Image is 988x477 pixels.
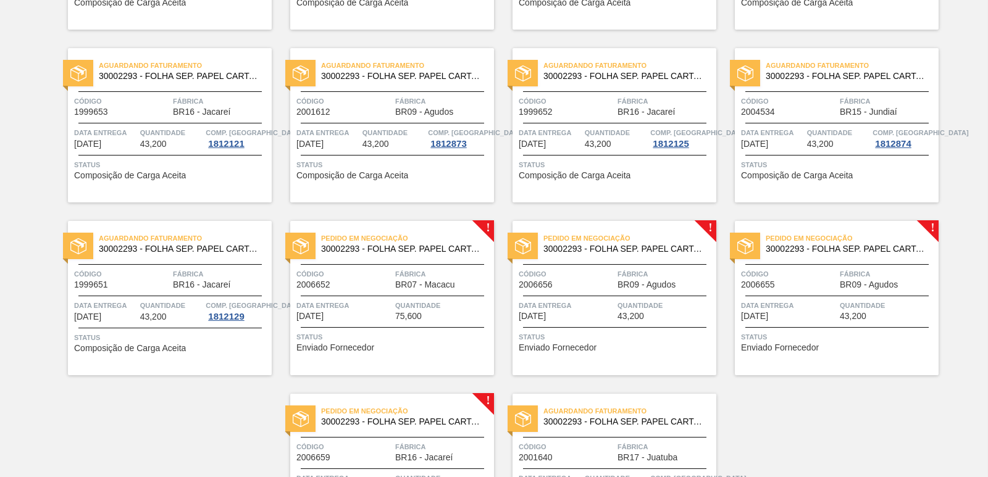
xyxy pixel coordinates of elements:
span: Comp. Carga [650,127,746,139]
span: Data entrega [74,127,137,139]
span: Código [741,268,837,280]
span: 43,200 [140,139,167,149]
a: statusAguardando Faturamento30002293 - FOLHA SEP. PAPEL CARTAO 1200x1000M 350gCódigo1999652Fábric... [494,48,716,202]
span: BR09 - Agudos [840,280,898,289]
span: 2006652 [296,280,330,289]
span: BR16 - Jacareí [617,107,675,117]
span: Quantidade [807,127,870,139]
span: 43,200 [140,312,167,321]
span: BR17 - Juatuba [617,453,677,462]
span: 43,200 [585,139,611,149]
span: BR16 - Jacareí [395,453,453,462]
a: statusAguardando Faturamento30002293 - FOLHA SEP. PAPEL CARTAO 1200x1000M 350gCódigo1999651Fábric... [49,221,272,375]
span: Status [741,331,936,343]
span: BR07 - Macacu [395,280,454,289]
span: Data entrega [741,299,837,312]
span: Fábrica [173,268,269,280]
span: 24/09/2025 [519,139,546,149]
span: BR16 - Jacareí [173,280,230,289]
span: Data entrega [519,127,582,139]
span: Status [296,159,491,171]
a: Comp. [GEOGRAPHIC_DATA]1812129 [206,299,269,321]
img: status [70,238,86,254]
span: Aguardando Faturamento [543,405,716,417]
span: 29/09/2025 [741,312,768,321]
span: Enviado Fornecedor [519,343,597,352]
span: Aguardando Faturamento [766,59,939,72]
span: Código [296,441,392,453]
span: Quantidade [585,127,648,139]
span: Comp. Carga [206,127,301,139]
a: Comp. [GEOGRAPHIC_DATA]1812125 [650,127,713,149]
img: status [515,65,531,81]
span: 26/09/2025 [741,139,768,149]
span: Status [74,159,269,171]
span: Fábrica [617,95,713,107]
span: 75,600 [395,312,422,321]
span: 2006656 [519,280,553,289]
span: 30002293 - FOLHA SEP. PAPEL CARTAO 1200x1000M 350g [321,417,484,426]
span: Pedido em Negociação [321,232,494,244]
span: Enviado Fornecedor [296,343,374,352]
span: 30002293 - FOLHA SEP. PAPEL CARTAO 1200x1000M 350g [766,244,929,254]
span: Status [741,159,936,171]
span: Fábrica [617,441,713,453]
span: 30002293 - FOLHA SEP. PAPEL CARTAO 1200x1000M 350g [766,72,929,81]
span: Fábrica [840,268,936,280]
span: Composição de Carga Aceita [741,171,853,180]
span: 43,200 [840,312,866,321]
span: Data entrega [519,299,614,312]
span: Composição de Carga Aceita [519,171,630,180]
span: Comp. Carga [428,127,524,139]
span: Status [74,331,269,344]
span: BR09 - Agudos [617,280,676,289]
span: 43,200 [617,312,644,321]
span: Composição de Carga Aceita [74,171,186,180]
img: status [293,411,309,427]
span: 2001640 [519,453,553,462]
span: Pedido em Negociação [766,232,939,244]
div: 1812129 [206,312,246,321]
span: Código [519,95,614,107]
span: Quantidade [840,299,936,312]
div: 1812873 [428,139,469,149]
div: 1812874 [873,139,913,149]
span: Data entrega [296,299,392,312]
span: Comp. Carga [206,299,301,312]
span: Quantidade [617,299,713,312]
span: Fábrica [395,441,491,453]
span: Quantidade [140,127,203,139]
img: status [515,238,531,254]
span: 2001612 [296,107,330,117]
span: 43,200 [362,139,389,149]
span: 26/09/2025 [296,312,324,321]
a: Comp. [GEOGRAPHIC_DATA]1812874 [873,127,936,149]
a: statusAguardando Faturamento30002293 - FOLHA SEP. PAPEL CARTAO 1200x1000M 350gCódigo2004534Fábric... [716,48,939,202]
span: Código [74,268,170,280]
span: Código [296,95,392,107]
span: Pedido em Negociação [543,232,716,244]
span: 30002293 - FOLHA SEP. PAPEL CARTAO 1200x1000M 350g [543,417,706,426]
span: Aguardando Faturamento [321,59,494,72]
span: Fábrica [840,95,936,107]
span: 30002293 - FOLHA SEP. PAPEL CARTAO 1200x1000M 350g [99,72,262,81]
span: 1999652 [519,107,553,117]
span: 26/09/2025 [74,312,101,321]
span: Status [519,159,713,171]
img: status [737,65,753,81]
a: !statusPedido em Negociação30002293 - FOLHA SEP. PAPEL CARTAO 1200x1000M 350gCódigo2006652Fábrica... [272,221,494,375]
a: statusAguardando Faturamento30002293 - FOLHA SEP. PAPEL CARTAO 1200x1000M 350gCódigo1999653Fábric... [49,48,272,202]
span: 30002293 - FOLHA SEP. PAPEL CARTAO 1200x1000M 350g [99,244,262,254]
img: status [515,411,531,427]
img: status [70,65,86,81]
span: 1999653 [74,107,108,117]
span: Composição de Carga Aceita [74,344,186,353]
span: 30002293 - FOLHA SEP. PAPEL CARTAO 1200x1000M 350g [321,244,484,254]
span: Fábrica [395,95,491,107]
span: Aguardando Faturamento [99,59,272,72]
span: 22/09/2025 [296,139,324,149]
span: 22/09/2025 [74,139,101,149]
div: 1812121 [206,139,246,149]
a: !statusPedido em Negociação30002293 - FOLHA SEP. PAPEL CARTAO 1200x1000M 350gCódigo2006656Fábrica... [494,221,716,375]
span: 27/09/2025 [519,312,546,321]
